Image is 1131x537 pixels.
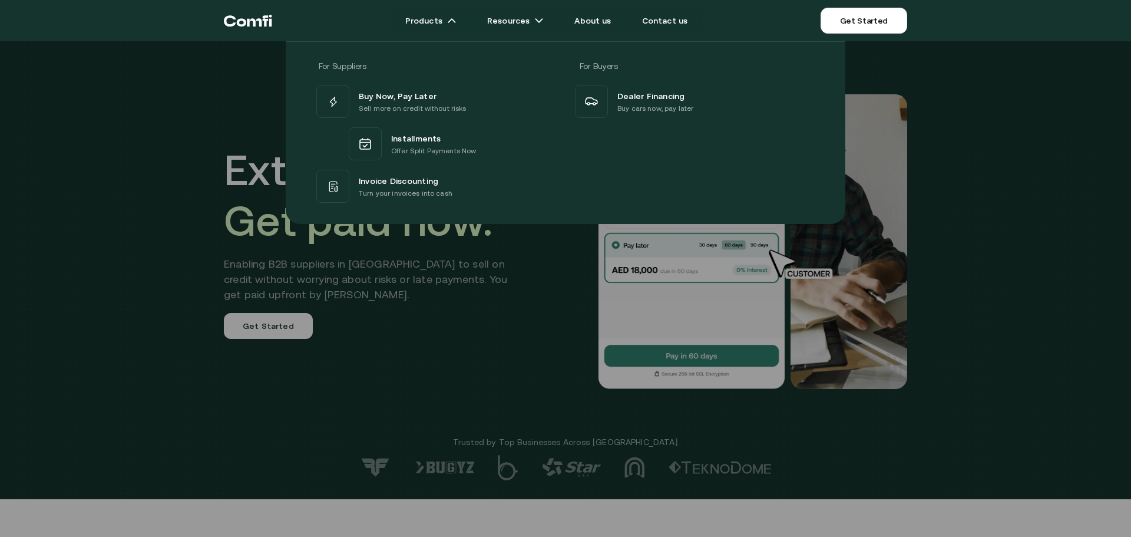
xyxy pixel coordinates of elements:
[314,120,558,167] a: InstallmentsOffer Split Payments Now
[534,16,544,25] img: arrow icons
[359,187,452,199] p: Turn your invoices into cash
[617,88,685,103] span: Dealer Financing
[821,8,907,34] a: Get Started
[560,9,625,32] a: About us
[391,9,471,32] a: Productsarrow icons
[617,103,693,114] p: Buy cars now, pay later
[447,16,457,25] img: arrow icons
[314,83,558,120] a: Buy Now, Pay LaterSell more on credit without risks
[580,61,618,71] span: For Buyers
[359,88,436,103] span: Buy Now, Pay Later
[224,3,272,38] a: Return to the top of the Comfi home page
[391,145,476,157] p: Offer Split Payments Now
[473,9,558,32] a: Resourcesarrow icons
[319,61,366,71] span: For Suppliers
[314,167,558,205] a: Invoice DiscountingTurn your invoices into cash
[391,131,441,145] span: Installments
[573,83,817,120] a: Dealer FinancingBuy cars now, pay later
[359,103,467,114] p: Sell more on credit without risks
[628,9,702,32] a: Contact us
[359,173,438,187] span: Invoice Discounting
